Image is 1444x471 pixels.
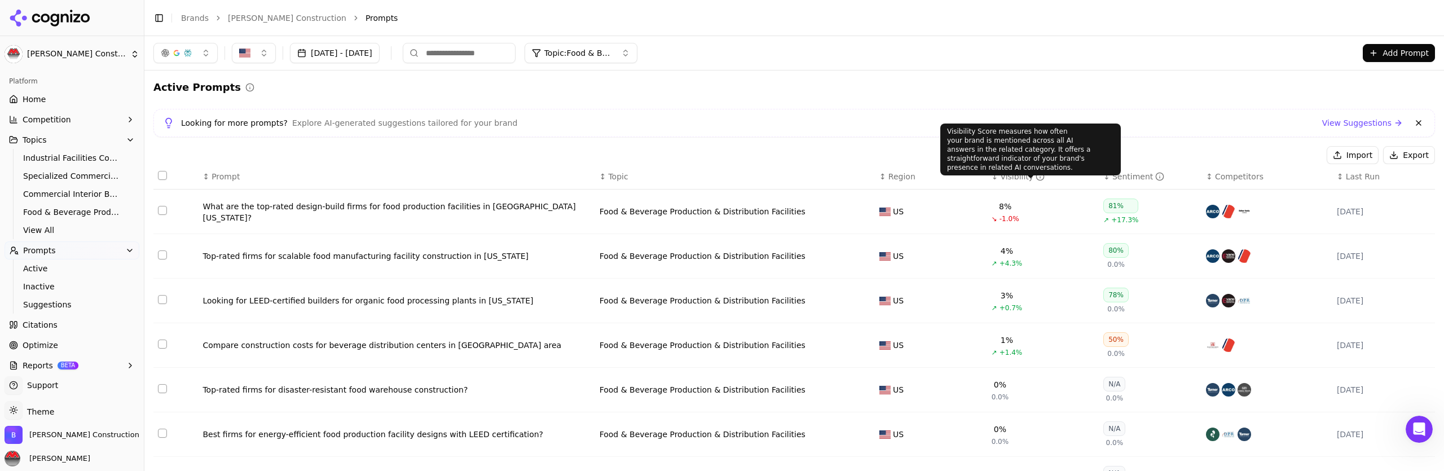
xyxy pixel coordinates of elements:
[5,451,90,466] button: Open user button
[1103,288,1129,302] div: 78%
[600,250,805,262] div: Food & Beverage Production & Distribution Facilities
[600,429,805,440] a: Food & Beverage Production & Distribution Facilities
[7,5,29,26] button: go back
[19,186,126,202] a: Commercial Interior Build-Outs & Renovations
[202,429,590,440] div: Best firms for energy-efficient food production facility designs with LEED certification?
[1106,394,1124,403] span: 0.0%
[1346,171,1380,182] span: Last Run
[879,208,891,216] img: US flag
[5,45,23,63] img: Bob Moore Construction
[992,259,997,268] span: ↗
[600,206,805,217] a: Food & Beverage Production & Distribution Facilities
[1201,164,1332,190] th: Competitors
[600,295,805,306] a: Food & Beverage Production & Distribution Facilities
[153,80,241,95] h2: Active Prompts
[1238,294,1251,307] img: dpr construction
[5,336,139,354] a: Optimize
[1103,377,1125,391] div: N/A
[992,393,1009,402] span: 0.0%
[1215,171,1263,182] span: Competitors
[212,171,240,182] span: Prompt
[23,299,121,310] span: Suggestions
[1206,171,1328,182] div: ↕Competitors
[23,245,56,256] span: Prompts
[1206,294,1220,307] img: turner construction
[202,250,590,262] div: Top-rated firms for scalable food manufacturing facility construction in [US_STATE]
[608,171,628,182] span: Topic
[1337,340,1430,351] div: [DATE]
[1107,260,1125,269] span: 0.0%
[879,341,891,350] img: US flag
[1107,349,1125,358] span: 0.0%
[72,368,81,377] button: Start recording
[36,368,45,377] button: Gif picker
[940,124,1121,175] div: Visibility Score measures how often your brand is mentioned across all AI answers in the related ...
[1238,249,1251,263] img: the beck group
[893,250,904,262] span: US
[23,319,58,331] span: Citations
[1206,249,1220,263] img: arco national construction
[1406,416,1433,443] iframe: Intercom live chat
[158,384,167,393] button: Select row 5
[994,424,1006,435] div: 0%
[19,222,126,238] a: View All
[1337,295,1430,306] div: [DATE]
[23,114,71,125] span: Competition
[893,429,904,440] span: US
[1222,205,1235,218] img: the beck group
[1238,428,1251,441] img: turner construction
[5,90,139,108] a: Home
[879,252,891,261] img: US flag
[54,368,63,377] button: Upload attachment
[1337,384,1430,395] div: [DATE]
[290,43,380,63] button: [DATE] - [DATE]
[600,171,870,182] div: ↕Topic
[1000,348,1023,357] span: +1.4%
[1222,428,1235,441] img: dpr construction
[198,5,218,25] div: Close
[71,11,105,19] h1: Cognizo
[544,47,612,59] span: Topic: Food & Beverage Production & Distribution Facilities
[1206,428,1220,441] img: haskell
[1103,332,1129,347] div: 50%
[1000,214,1019,223] span: -1.0%
[5,451,20,466] img: Aaron Mason
[1206,383,1220,397] img: turner construction
[193,363,212,381] button: Send a message…
[992,171,1095,182] div: ↕Visibility
[158,340,167,349] button: Select row 4
[5,72,139,90] div: Platform
[5,426,23,444] img: Bob Moore Construction
[992,437,1009,446] span: 0.0%
[893,206,904,217] span: US
[202,340,590,351] a: Compare construction costs for beverage distribution centers in [GEOGRAPHIC_DATA] area
[5,111,139,129] button: Competition
[992,348,997,357] span: ↗
[1238,383,1251,397] img: hensel phelps
[1363,44,1435,62] button: Add Prompt
[19,261,126,276] a: Active
[202,295,590,306] div: Looking for LEED-certified builders for organic food processing plants in [US_STATE]
[1332,164,1435,190] th: Last Run
[58,362,78,369] span: BETA
[1000,171,1045,182] div: Visibility
[1103,421,1125,436] div: N/A
[19,204,126,220] a: Food & Beverage Production & Distribution Facilities
[181,117,288,129] span: Looking for more prompts?
[202,384,590,395] a: Top-rated firms for disaster-resistant food warehouse construction?
[1337,429,1430,440] div: [DATE]
[23,281,121,292] span: Inactive
[875,164,987,190] th: Region
[888,171,915,182] span: Region
[1337,206,1430,217] div: [DATE]
[181,12,1412,24] nav: breadcrumb
[158,429,167,438] button: Select row 6
[1103,215,1109,225] span: ↗
[1103,171,1197,182] div: ↕Sentiment
[23,225,121,236] span: View All
[23,263,121,274] span: Active
[5,426,139,444] button: Open organization switcher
